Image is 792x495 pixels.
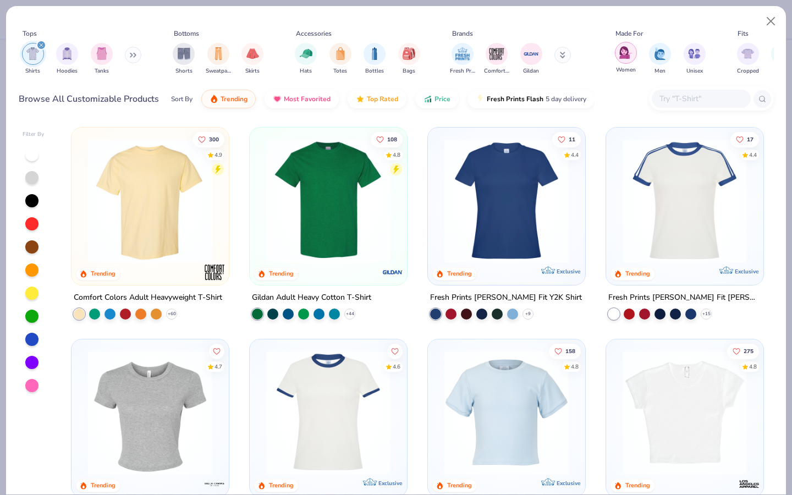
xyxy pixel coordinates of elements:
button: filter button [206,43,231,75]
button: Most Favorited [265,90,339,108]
button: filter button [649,43,671,75]
button: Like [210,343,225,359]
img: Hats Image [300,47,312,60]
img: Fresh Prints Image [454,46,471,62]
button: Like [727,343,759,359]
img: Totes Image [334,47,346,60]
div: filter for Hats [295,43,317,75]
img: Comfort Colors Image [488,46,505,62]
span: Hoodies [57,67,78,75]
img: trending.gif [210,95,218,103]
button: filter button [329,43,351,75]
span: Women [616,66,636,74]
img: Unisex Image [688,47,701,60]
div: Browse All Customizable Products [19,92,159,106]
img: Hoodies Image [61,47,73,60]
span: + 15 [702,311,710,317]
div: Bottoms [174,29,199,38]
button: Like [193,131,225,147]
img: Gildan logo [382,261,404,283]
img: Bottles Image [369,47,381,60]
div: Made For [615,29,643,38]
div: 4.8 [393,151,400,159]
div: 4.8 [571,362,579,371]
button: Like [549,343,581,359]
div: 4.8 [749,362,757,371]
img: e5540c4d-e74a-4e58-9a52-192fe86bec9f [617,139,752,263]
img: Cropped Image [741,47,754,60]
span: 5 day delivery [546,93,586,106]
span: Bags [403,67,415,75]
span: Sweatpants [206,67,231,75]
span: Hats [300,67,312,75]
button: filter button [737,43,759,75]
span: 17 [747,136,754,142]
span: Totes [333,67,347,75]
img: Gildan Image [523,46,540,62]
button: Trending [201,90,256,108]
div: filter for Shirts [22,43,44,75]
img: Bags Image [403,47,415,60]
img: 6655140b-3687-4af1-8558-345f9851c5b3 [574,350,709,475]
span: 108 [387,136,397,142]
div: Comfort Colors Adult Heavyweight T-Shirt [74,291,222,305]
img: 3fc92740-5882-4e3e-bee8-f78ba58ba36d [574,139,709,263]
div: 4.4 [749,151,757,159]
button: Like [371,131,403,147]
button: filter button [295,43,317,75]
span: 275 [744,348,754,354]
span: 300 [210,136,219,142]
img: db319196-8705-402d-8b46-62aaa07ed94f [261,139,396,263]
button: filter button [615,43,637,75]
button: filter button [22,43,44,75]
img: Los Angeles Apparel logo [738,472,760,494]
img: 70cc13c2-8d18-4fd3-bad9-623fef21e796 [396,350,531,475]
img: Shirts Image [26,47,39,60]
span: + 44 [346,311,354,317]
span: Trending [221,95,248,103]
img: TopRated.gif [356,95,365,103]
span: Price [435,95,450,103]
button: filter button [56,43,78,75]
div: 4.9 [215,151,223,159]
div: Brands [452,29,473,38]
span: Men [654,67,665,75]
button: filter button [241,43,263,75]
img: Tanks Image [96,47,108,60]
span: Unisex [686,67,703,75]
span: 158 [565,348,575,354]
button: Fresh Prints Flash5 day delivery [468,90,595,108]
img: Women Image [619,46,632,59]
div: Fits [738,29,749,38]
div: 4.6 [393,362,400,371]
div: filter for Hoodies [56,43,78,75]
span: Exclusive [557,268,580,275]
img: aa15adeb-cc10-480b-b531-6e6e449d5067 [82,350,218,475]
span: Skirts [245,67,260,75]
button: filter button [520,43,542,75]
div: filter for Skirts [241,43,263,75]
img: most_fav.gif [273,95,282,103]
span: Cropped [737,67,759,75]
button: filter button [173,43,195,75]
div: filter for Bags [398,43,420,75]
img: 10adaec1-cca8-4d85-a768-f31403859a58 [261,350,396,475]
div: Accessories [296,29,332,38]
div: filter for Comfort Colors [484,43,509,75]
div: filter for Unisex [684,43,706,75]
img: Skirts Image [246,47,259,60]
div: Gildan Adult Heavy Cotton T-Shirt [252,291,371,305]
button: filter button [450,43,475,75]
div: filter for Gildan [520,43,542,75]
span: Exclusive [557,479,580,486]
span: Exclusive [378,479,402,486]
img: Sweatpants Image [212,47,224,60]
input: Try "T-Shirt" [658,92,743,105]
div: filter for Cropped [737,43,759,75]
button: Close [761,11,782,32]
img: dcfe7741-dfbe-4acc-ad9a-3b0f92b71621 [439,350,574,475]
span: + 9 [525,311,531,317]
img: Comfort Colors logo [204,261,226,283]
span: Shorts [175,67,193,75]
button: Price [415,90,459,108]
